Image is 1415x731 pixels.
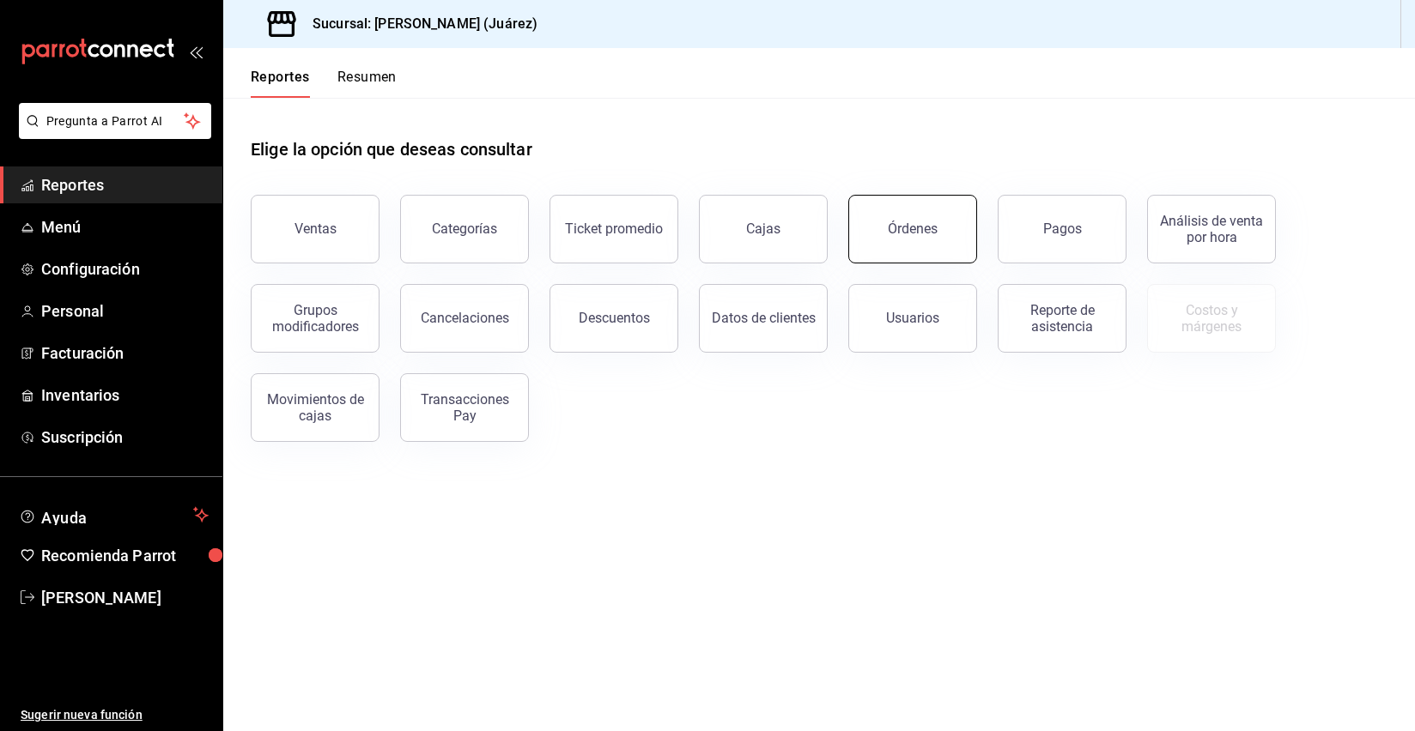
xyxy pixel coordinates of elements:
[251,69,310,98] button: Reportes
[400,284,529,353] button: Cancelaciones
[21,706,209,724] span: Sugerir nueva función
[712,310,816,326] div: Datos de clientes
[299,14,537,34] h3: Sucursal: [PERSON_NAME] (Juárez)
[998,284,1127,353] button: Reporte de asistencia
[1009,302,1115,335] div: Reporte de asistencia
[432,221,497,237] div: Categorías
[888,221,938,237] div: Órdenes
[400,195,529,263] button: Categorías
[400,373,529,442] button: Transacciones Pay
[41,504,186,525] span: Ayuda
[699,195,828,263] button: Cajas
[1147,195,1276,263] button: Análisis de venta por hora
[262,391,368,424] div: Movimientos de cajas
[251,69,397,98] div: navigation tabs
[41,426,209,449] span: Suscripción
[41,586,209,609] span: [PERSON_NAME]
[998,195,1127,263] button: Pagos
[189,45,203,58] button: open_drawer_menu
[41,544,209,567] span: Recomienda Parrot
[41,257,209,281] span: Configuración
[251,136,532,162] h1: Elige la opción que deseas consultar
[1043,221,1082,237] div: Pagos
[565,221,663,237] div: Ticket promedio
[41,215,209,239] span: Menú
[1158,213,1265,245] div: Análisis de venta por hora
[19,103,211,139] button: Pregunta a Parrot AI
[12,124,211,142] a: Pregunta a Parrot AI
[1158,302,1265,335] div: Costos y márgenes
[746,221,780,237] div: Cajas
[41,384,209,407] span: Inventarios
[550,284,678,353] button: Descuentos
[295,221,337,237] div: Ventas
[262,302,368,335] div: Grupos modificadores
[41,341,209,365] span: Facturación
[699,284,828,353] button: Datos de clientes
[251,284,380,353] button: Grupos modificadores
[41,299,209,323] span: Personal
[337,69,397,98] button: Resumen
[550,195,678,263] button: Ticket promedio
[41,173,209,196] span: Reportes
[421,310,509,326] div: Cancelaciones
[411,391,518,424] div: Transacciones Pay
[848,195,977,263] button: Órdenes
[251,373,380,442] button: Movimientos de cajas
[579,310,650,326] div: Descuentos
[251,195,380,263] button: Ventas
[848,284,977,353] button: Usuarios
[46,112,185,130] span: Pregunta a Parrot AI
[1147,284,1276,353] button: Contrata inventarios para ver este reporte
[886,310,939,326] div: Usuarios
